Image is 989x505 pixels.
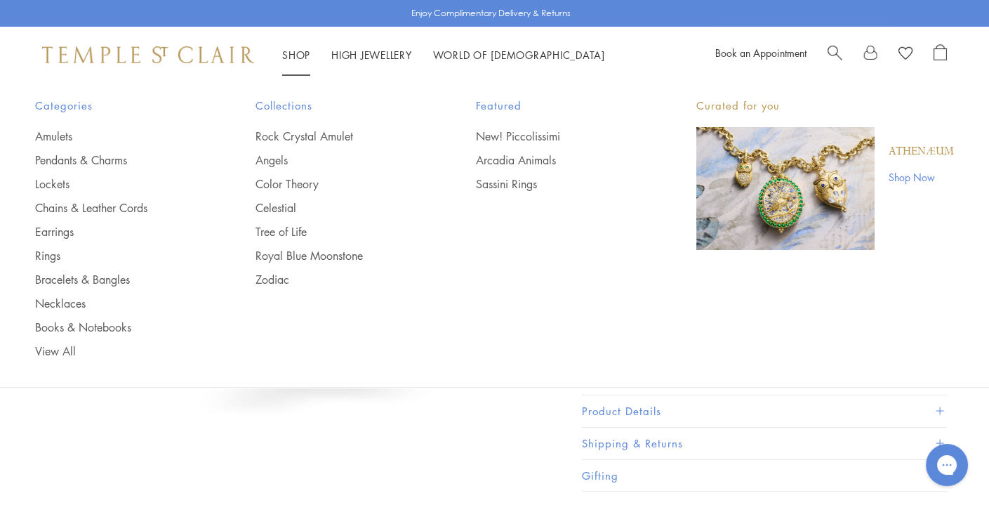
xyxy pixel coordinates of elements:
[35,200,199,216] a: Chains & Leather Cords
[476,97,640,114] span: Featured
[255,272,420,287] a: Zodiac
[582,459,947,491] button: Gifting
[889,169,954,185] a: Shop Now
[476,129,640,144] a: New! Piccolissimi
[696,97,954,114] p: Curated for you
[889,144,954,159] a: Athenæum
[828,44,842,65] a: Search
[282,46,605,64] nav: Main navigation
[582,395,947,427] button: Product Details
[255,152,420,168] a: Angels
[255,248,420,263] a: Royal Blue Moonstone
[35,176,199,192] a: Lockets
[255,176,420,192] a: Color Theory
[898,44,912,65] a: View Wishlist
[934,44,947,65] a: Open Shopping Bag
[35,343,199,359] a: View All
[331,48,412,62] a: High JewelleryHigh Jewellery
[411,6,571,20] p: Enjoy Complimentary Delivery & Returns
[255,200,420,216] a: Celestial
[433,48,605,62] a: World of [DEMOGRAPHIC_DATA]World of [DEMOGRAPHIC_DATA]
[715,46,807,60] a: Book an Appointment
[476,176,640,192] a: Sassini Rings
[35,152,199,168] a: Pendants & Charms
[582,427,947,459] button: Shipping & Returns
[35,224,199,240] a: Earrings
[282,48,310,62] a: ShopShop
[35,129,199,144] a: Amulets
[919,439,975,491] iframe: Gorgias live chat messenger
[42,46,254,63] img: Temple St. Clair
[35,320,199,335] a: Books & Notebooks
[255,97,420,114] span: Collections
[476,152,640,168] a: Arcadia Animals
[35,97,199,114] span: Categories
[255,224,420,240] a: Tree of Life
[255,129,420,144] a: Rock Crystal Amulet
[35,272,199,287] a: Bracelets & Bangles
[35,248,199,263] a: Rings
[35,296,199,311] a: Necklaces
